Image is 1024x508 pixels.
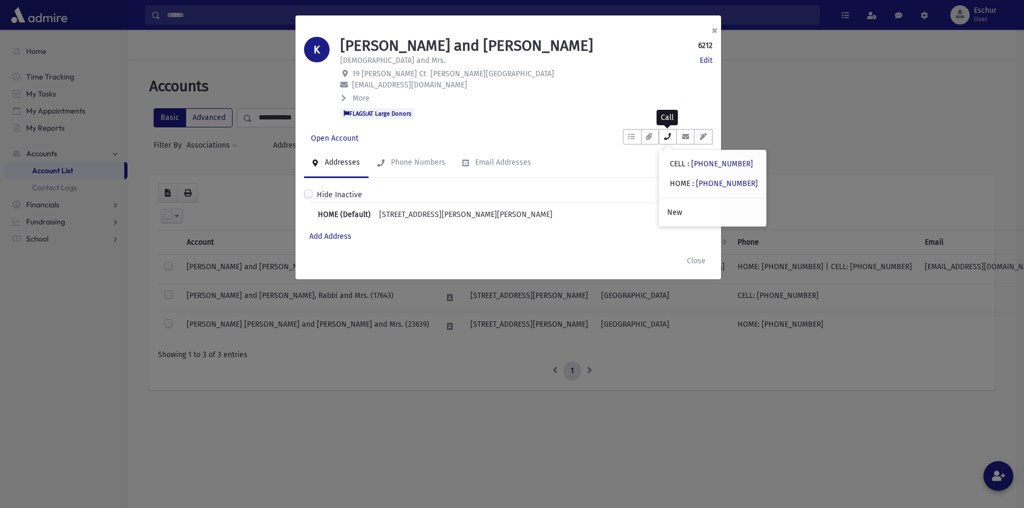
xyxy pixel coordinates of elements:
[700,55,713,66] a: Edit
[703,15,726,45] button: ×
[698,40,713,51] strong: 6212
[309,232,351,241] a: Add Address
[657,110,678,125] div: Call
[340,93,371,104] button: More
[692,179,694,188] span: :
[430,69,554,78] span: [PERSON_NAME][GEOGRAPHIC_DATA]
[304,37,330,62] div: K
[369,148,454,178] a: Phone Numbers
[323,158,360,167] div: Addresses
[304,148,369,178] a: Addresses
[389,158,445,167] div: Phone Numbers
[317,189,362,200] label: Hide Inactive
[670,158,753,170] div: CELL
[379,209,553,224] div: [STREET_ADDRESS][PERSON_NAME][PERSON_NAME]
[353,94,370,103] span: More
[340,55,445,66] p: [DEMOGRAPHIC_DATA] and Mrs.
[687,159,689,168] span: :
[353,69,426,78] span: 19 [PERSON_NAME] Ct
[304,129,365,148] a: Open Account
[670,178,758,189] div: HOME
[340,37,593,55] h1: [PERSON_NAME] and [PERSON_NAME]
[318,209,371,224] b: HOME (Default)
[454,148,540,178] a: Email Addresses
[659,203,766,222] a: New
[352,80,467,90] span: [EMAIL_ADDRESS][DOMAIN_NAME]
[340,108,414,119] span: FLAGS:AT Large Donors
[691,159,753,168] a: [PHONE_NUMBER]
[473,158,531,167] div: Email Addresses
[680,252,713,271] button: Close
[696,179,758,188] a: [PHONE_NUMBER]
